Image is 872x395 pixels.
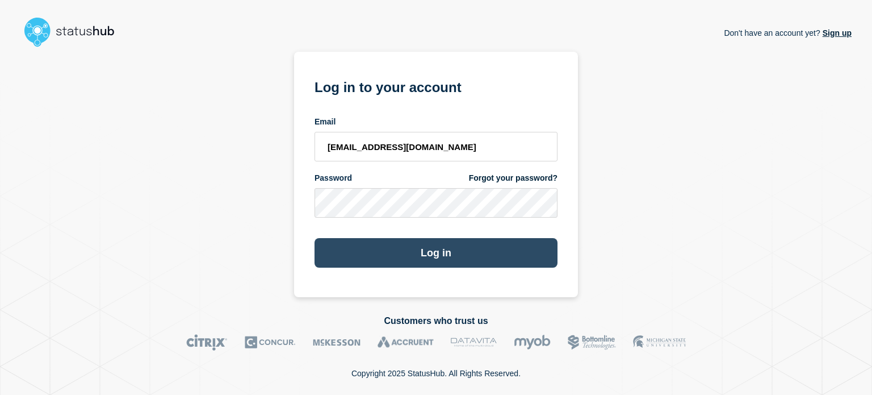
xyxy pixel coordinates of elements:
[378,334,434,351] img: Accruent logo
[633,334,686,351] img: MSU logo
[186,334,228,351] img: Citrix logo
[724,19,852,47] p: Don't have an account yet?
[20,316,852,326] h2: Customers who trust us
[20,14,128,50] img: StatusHub logo
[820,28,852,38] a: Sign up
[315,132,557,161] input: email input
[315,173,352,184] span: Password
[351,369,521,378] p: Copyright 2025 StatusHub. All Rights Reserved.
[514,334,551,351] img: myob logo
[451,334,497,351] img: DataVita logo
[313,334,360,351] img: McKesson logo
[568,334,616,351] img: Bottomline logo
[315,76,557,97] h1: Log in to your account
[315,188,557,218] input: password input
[469,173,557,184] a: Forgot your password?
[315,238,557,268] button: Log in
[315,117,336,127] span: Email
[245,334,296,351] img: Concur logo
